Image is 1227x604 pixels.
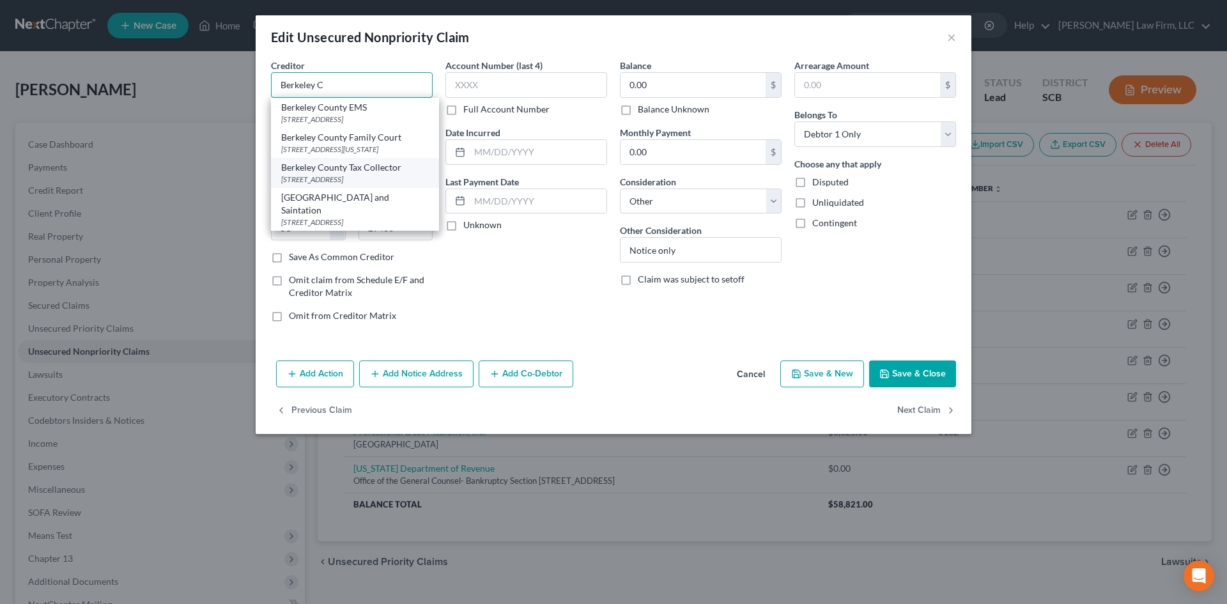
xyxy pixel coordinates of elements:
[276,398,352,424] button: Previous Claim
[620,126,691,139] label: Monthly Payment
[479,360,573,387] button: Add Co-Debtor
[359,360,474,387] button: Add Notice Address
[638,103,709,116] label: Balance Unknown
[940,73,955,97] div: $
[271,28,470,46] div: Edit Unsecured Nonpriority Claim
[794,109,837,120] span: Belongs To
[281,191,429,217] div: [GEOGRAPHIC_DATA] and Saintation
[281,144,429,155] div: [STREET_ADDRESS][US_STATE]
[289,310,396,321] span: Omit from Creditor Matrix
[271,72,433,98] input: Search creditor by name...
[281,161,429,174] div: Berkeley County Tax Collector
[289,274,424,298] span: Omit claim from Schedule E/F and Creditor Matrix
[470,140,606,164] input: MM/DD/YYYY
[470,189,606,213] input: MM/DD/YYYY
[620,175,676,189] label: Consideration
[281,101,429,114] div: Berkeley County EMS
[947,29,956,45] button: ×
[727,362,775,387] button: Cancel
[795,73,940,97] input: 0.00
[289,251,394,263] label: Save As Common Creditor
[281,131,429,144] div: Berkeley County Family Court
[794,157,881,171] label: Choose any that apply
[621,73,766,97] input: 0.00
[794,59,869,72] label: Arrearage Amount
[621,140,766,164] input: 0.00
[1184,561,1214,591] div: Open Intercom Messenger
[463,219,502,231] label: Unknown
[812,176,849,187] span: Disputed
[276,360,354,387] button: Add Action
[897,398,956,424] button: Next Claim
[869,360,956,387] button: Save & Close
[620,224,702,237] label: Other Consideration
[281,114,429,125] div: [STREET_ADDRESS]
[812,197,864,208] span: Unliquidated
[621,238,781,262] input: Specify...
[620,59,651,72] label: Balance
[638,274,745,284] span: Claim was subject to setoff
[812,217,857,228] span: Contingent
[445,175,519,189] label: Last Payment Date
[766,140,781,164] div: $
[463,103,550,116] label: Full Account Number
[766,73,781,97] div: $
[445,126,500,139] label: Date Incurred
[445,72,607,98] input: XXXX
[780,360,864,387] button: Save & New
[281,217,429,228] div: [STREET_ADDRESS]
[271,60,305,71] span: Creditor
[281,174,429,185] div: [STREET_ADDRESS]
[445,59,543,72] label: Account Number (last 4)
